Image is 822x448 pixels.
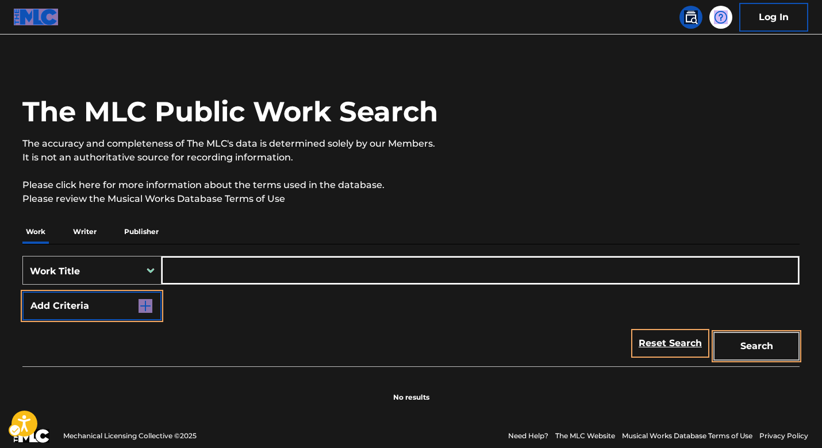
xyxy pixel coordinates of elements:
h1: The MLC Public Work Search [22,94,438,129]
p: Writer [70,220,100,244]
a: Terms of Use [222,193,285,204]
img: MLC Logo [14,9,58,25]
a: Privacy Policy [759,431,808,441]
a: Log In [739,3,808,32]
button: Add Criteria [22,292,162,320]
img: search [684,10,698,24]
p: Publisher [121,220,162,244]
a: The MLC Website [555,431,615,441]
a: Public Search [679,6,702,29]
p: No results [393,378,429,403]
div: Help [709,6,732,29]
a: click here [56,179,101,190]
p: Please review the Musical Works Database [22,192,800,206]
a: Need Help? [508,431,548,441]
p: Work [22,220,49,244]
img: help [714,10,728,24]
iframe: Chat Widget [765,393,822,448]
img: logo [14,429,49,443]
p: Please for more information about the terms used in the database. [22,178,800,192]
p: The accuracy and completeness of The MLC's data is determined solely by our Members. [22,137,800,151]
div: Work Title [30,265,133,278]
a: Musical Works Database Terms of Use [622,431,752,441]
p: It is not an authoritative source for recording information. [22,151,800,164]
img: 9d2ae6d4665cec9f34b9.svg [139,299,152,313]
span: Mechanical Licensing Collective © 2025 [63,431,197,441]
form: Search Form [22,256,800,366]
